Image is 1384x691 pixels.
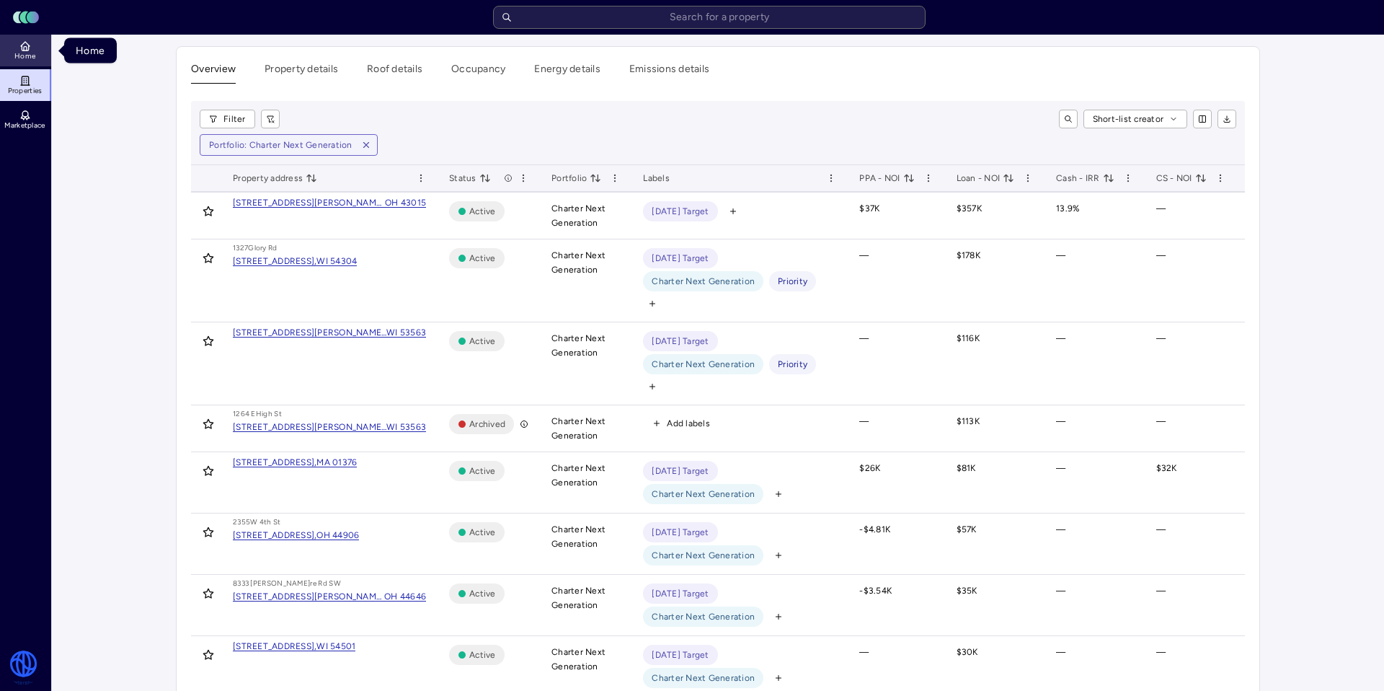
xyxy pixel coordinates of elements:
[643,354,763,374] button: Charter Next Generation
[449,171,491,185] span: Status
[643,171,670,185] span: Labels
[1044,514,1145,575] td: —
[643,484,763,504] button: Charter Next Generation
[384,592,426,601] div: OH 44646
[233,458,357,467] a: [STREET_ADDRESS],MA 01376
[945,575,1045,636] td: $35K
[469,251,496,265] span: Active
[1044,452,1145,514] td: —
[248,242,277,254] div: Glory Rd
[769,271,816,291] button: Priority
[197,459,220,483] button: Toggle favorite
[848,405,944,452] td: —
[265,61,338,84] button: Property details
[643,645,717,665] button: [DATE] Target
[233,592,384,601] div: [STREET_ADDRESS][PERSON_NAME],
[945,239,1045,322] td: $178K
[8,87,43,95] span: Properties
[197,247,220,270] button: Toggle favorite
[848,514,944,575] td: -$4.81K
[197,413,220,436] button: Toggle favorite
[1044,322,1145,405] td: —
[848,193,944,239] td: $37K
[540,239,631,322] td: Charter Next Generation
[1145,239,1237,322] td: —
[197,643,220,666] button: Toggle favorite
[233,578,310,589] div: 8333 [PERSON_NAME]
[652,274,755,289] span: Charter Next Generation
[652,487,755,501] span: Charter Next Generation
[316,642,355,651] div: WI 54501
[233,198,385,207] div: [STREET_ADDRESS][PERSON_NAME][US_STATE],
[778,357,807,371] span: Priority
[643,248,717,268] button: [DATE] Target
[945,514,1045,575] td: $57K
[233,642,316,651] div: [STREET_ADDRESS],
[1193,110,1212,128] button: show/hide columns
[316,257,357,265] div: WI 54304
[945,452,1045,514] td: $81K
[1083,110,1188,128] button: Short-list creator
[451,61,505,84] button: Occupancy
[652,609,755,624] span: Charter Next Generation
[469,417,505,431] span: Archived
[233,423,426,431] a: [STREET_ADDRESS][PERSON_NAME],WI 53563
[200,110,255,128] button: Filter
[643,271,763,291] button: Charter Next Generation
[306,172,317,184] button: toggle sorting
[540,514,631,575] td: Charter Next Generation
[859,171,914,185] span: PPA - NOI
[957,171,1015,185] span: Loan - NOI
[540,322,631,405] td: Charter Next Generation
[1044,193,1145,239] td: 13.9%
[1145,575,1237,636] td: —
[233,408,256,420] div: 1264 E
[197,521,220,544] button: Toggle favorite
[652,357,755,371] span: Charter Next Generation
[233,328,386,337] div: [STREET_ADDRESS][PERSON_NAME],
[1145,322,1237,405] td: —
[643,201,717,221] button: [DATE] Target
[848,575,944,636] td: -$3.54K
[652,334,709,348] span: [DATE] Target
[386,423,426,431] div: WI 53563
[233,328,426,337] a: [STREET_ADDRESS][PERSON_NAME],WI 53563
[4,121,45,130] span: Marketplace
[540,405,631,452] td: Charter Next Generation
[643,545,763,565] button: Charter Next Generation
[1044,575,1145,636] td: —
[200,135,355,155] button: Portfolio: Charter Next Generation
[479,172,491,184] button: toggle sorting
[9,651,38,685] img: Watershed
[643,461,717,481] button: [DATE] Target
[540,575,631,636] td: Charter Next Generation
[469,464,496,478] span: Active
[1103,172,1114,184] button: toggle sorting
[233,198,426,207] a: [STREET_ADDRESS][PERSON_NAME][US_STATE],OH 43015
[250,516,280,528] div: W 4th St
[367,61,422,84] button: Roof details
[233,516,250,528] div: 2355
[386,328,426,337] div: WI 53563
[652,586,709,601] span: [DATE] Target
[590,172,601,184] button: toggle sorting
[1195,172,1207,184] button: toggle sorting
[1145,193,1237,239] td: —
[197,330,220,353] button: Toggle favorite
[1145,405,1237,452] td: —
[64,38,117,63] div: Home
[233,531,359,540] a: [STREET_ADDRESS],OH 44906
[1044,239,1145,322] td: —
[233,242,248,254] div: 1327
[848,322,944,405] td: —
[197,200,220,223] button: Toggle favorite
[385,198,426,207] div: OH 43015
[14,52,35,61] span: Home
[1145,452,1237,514] td: $32K
[652,648,709,662] span: [DATE] Target
[652,204,709,219] span: [DATE] Target
[652,671,755,685] span: Charter Next Generation
[233,531,316,540] div: [STREET_ADDRESS],
[778,274,807,289] span: Priority
[629,61,709,84] button: Emissions details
